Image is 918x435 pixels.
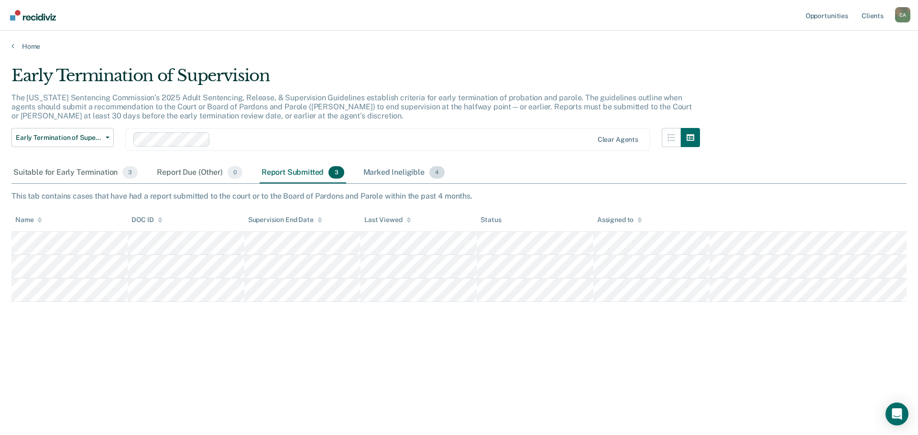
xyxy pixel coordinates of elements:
div: Report Submitted3 [260,162,346,183]
div: Marked Ineligible4 [361,162,447,183]
div: Assigned to [597,216,642,224]
span: 3 [122,166,138,179]
p: The [US_STATE] Sentencing Commission’s 2025 Adult Sentencing, Release, & Supervision Guidelines e... [11,93,692,120]
button: Profile dropdown button [895,7,910,22]
div: Open Intercom Messenger [885,403,908,425]
span: 3 [328,166,344,179]
button: Early Termination of Supervision [11,128,114,147]
div: Suitable for Early Termination3 [11,162,140,183]
span: Early Termination of Supervision [16,134,102,142]
span: 0 [228,166,242,179]
div: C A [895,7,910,22]
div: This tab contains cases that have had a report submitted to the court or to the Board of Pardons ... [11,191,907,201]
img: Recidiviz [10,10,56,21]
a: Home [11,42,907,51]
div: DOC ID [131,216,162,224]
div: Last Viewed [364,216,411,224]
span: 4 [429,166,445,179]
div: Report Due (Other)0 [155,162,244,183]
div: Name [15,216,42,224]
div: Clear agents [598,136,638,144]
div: Supervision End Date [248,216,322,224]
div: Status [481,216,501,224]
div: Early Termination of Supervision [11,66,700,93]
